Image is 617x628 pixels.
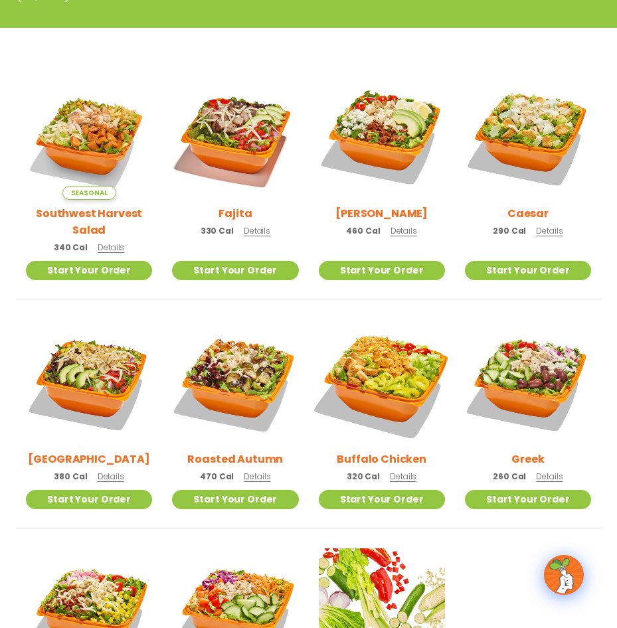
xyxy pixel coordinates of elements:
[507,205,549,222] h2: Caesar
[319,73,445,199] img: Product photo for Cobb Salad
[511,451,544,467] h2: Greek
[465,490,591,509] a: Start Your Order
[172,261,298,280] a: Start Your Order
[536,225,563,236] span: Details
[201,225,234,237] span: 330 Cal
[493,225,526,237] span: 290 Cal
[26,261,152,280] a: Start Your Order
[172,73,298,199] img: Product photo for Fajita Salad
[465,73,591,199] img: Product photo for Caesar Salad
[244,225,270,236] span: Details
[308,308,456,456] img: Product photo for Buffalo Chicken Salad
[319,261,445,280] a: Start Your Order
[26,205,152,238] h2: Southwest Harvest Salad
[391,225,417,236] span: Details
[244,471,270,482] span: Details
[347,471,380,483] span: 320 Cal
[98,242,124,253] span: Details
[28,451,149,467] h2: [GEOGRAPHIC_DATA]
[390,471,416,482] span: Details
[62,186,116,200] span: Seasonal
[465,261,591,280] a: Start Your Order
[319,490,445,509] a: Start Your Order
[346,225,380,237] span: 460 Cal
[98,471,124,482] span: Details
[335,205,428,222] h2: [PERSON_NAME]
[219,205,252,222] h2: Fajita
[26,319,152,445] img: Product photo for BBQ Ranch Salad
[465,319,591,445] img: Product photo for Greek Salad
[493,471,526,483] span: 260 Cal
[172,490,298,509] a: Start Your Order
[54,242,88,254] span: 340 Cal
[200,471,234,483] span: 470 Cal
[172,319,298,445] img: Product photo for Roasted Autumn Salad
[337,451,426,467] h2: Buffalo Chicken
[26,490,152,509] a: Start Your Order
[536,471,563,482] span: Details
[545,556,582,593] img: wpChatIcon
[26,73,152,199] img: Product photo for Southwest Harvest Salad
[187,451,283,467] h2: Roasted Autumn
[54,471,87,483] span: 380 Cal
